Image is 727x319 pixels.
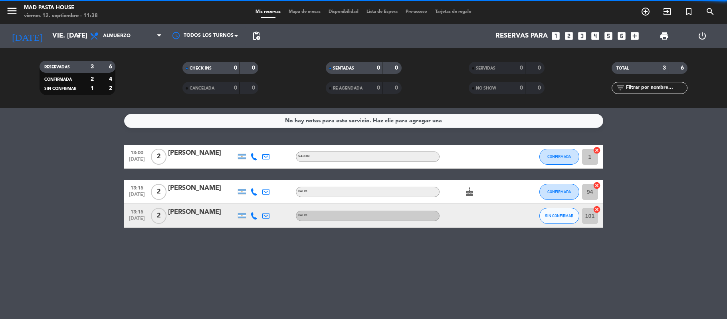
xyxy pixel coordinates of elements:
strong: 0 [234,65,237,71]
span: SENTADAS [333,66,354,70]
span: SIN CONFIRMAR [44,87,76,91]
span: Disponibilidad [325,10,363,14]
div: [PERSON_NAME] [168,183,236,193]
strong: 6 [109,64,114,70]
i: cancel [593,205,601,213]
span: NO SHOW [476,86,496,90]
span: [DATE] [127,192,147,201]
strong: 3 [663,65,666,71]
input: Filtrar por nombre... [625,84,687,92]
i: looks_3 [577,31,587,41]
strong: 0 [395,85,400,91]
span: print [660,31,669,41]
span: SERVIDAS [476,66,495,70]
span: CONFIRMADA [44,78,72,82]
span: Almuerzo [103,33,131,39]
div: No hay notas para este servicio. Haz clic para agregar una [285,116,442,126]
i: cancel [593,146,601,154]
strong: 0 [252,85,257,91]
span: TOTAL [616,66,629,70]
i: cancel [593,181,601,189]
span: 2 [151,184,166,200]
i: exit_to_app [662,7,672,16]
span: Mis reservas [252,10,285,14]
span: 2 [151,208,166,224]
span: 13:15 [127,183,147,192]
button: menu [6,5,18,20]
strong: 0 [538,85,543,91]
button: CONFIRMADA [539,149,579,165]
div: viernes 12. septiembre - 11:38 [24,12,98,20]
span: SALON [298,155,310,158]
span: RESERVADAS [44,65,70,69]
span: CHECK INS [190,66,212,70]
div: LOG OUT [683,24,721,48]
span: 13:15 [127,207,147,216]
span: Pre-acceso [402,10,431,14]
strong: 4 [109,76,114,82]
span: pending_actions [252,31,261,41]
i: turned_in_not [684,7,693,16]
strong: 2 [109,86,114,91]
strong: 0 [377,65,380,71]
strong: 3 [91,64,94,70]
strong: 0 [234,85,237,91]
strong: 0 [520,85,523,91]
strong: 0 [538,65,543,71]
i: filter_list [616,83,625,93]
span: PATIO [298,190,307,193]
button: SIN CONFIRMAR [539,208,579,224]
span: CONFIRMADA [547,189,571,194]
strong: 2 [91,76,94,82]
button: CONFIRMADA [539,184,579,200]
span: SIN CONFIRMAR [545,213,573,218]
strong: 6 [681,65,685,71]
strong: 1 [91,86,94,91]
span: RE AGENDADA [333,86,363,90]
span: Reservas para [495,32,548,40]
span: [DATE] [127,157,147,166]
span: [DATE] [127,216,147,225]
div: [PERSON_NAME] [168,207,236,217]
i: looks_one [551,31,561,41]
i: looks_5 [603,31,614,41]
i: menu [6,5,18,17]
i: power_settings_new [697,31,707,41]
span: CANCELADA [190,86,214,90]
i: [DATE] [6,27,48,45]
i: search [705,7,715,16]
i: cake [465,187,474,197]
strong: 0 [377,85,380,91]
span: CONFIRMADA [547,154,571,159]
i: looks_4 [590,31,600,41]
i: arrow_drop_down [74,31,84,41]
span: Lista de Espera [363,10,402,14]
i: add_circle_outline [641,7,650,16]
span: 2 [151,149,166,165]
span: 13:00 [127,148,147,157]
div: [PERSON_NAME] [168,148,236,158]
span: Mapa de mesas [285,10,325,14]
span: PATIO [298,214,307,217]
div: Mad Pasta House [24,4,98,12]
strong: 0 [395,65,400,71]
strong: 0 [520,65,523,71]
i: add_box [630,31,640,41]
i: looks_two [564,31,574,41]
strong: 0 [252,65,257,71]
span: Tarjetas de regalo [431,10,475,14]
i: looks_6 [616,31,627,41]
